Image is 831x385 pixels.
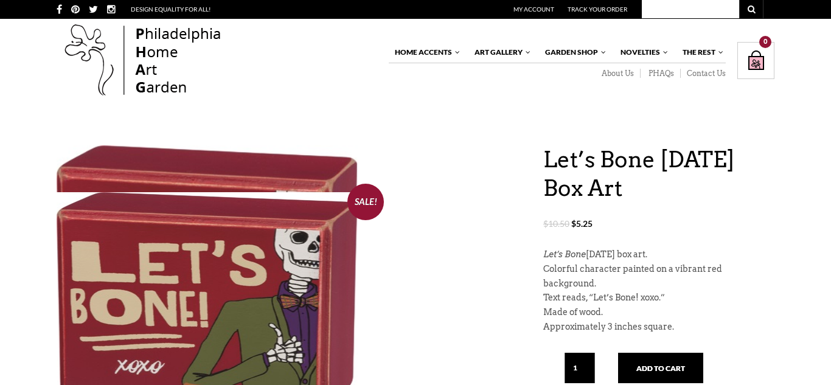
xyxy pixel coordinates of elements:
[568,5,627,13] a: Track Your Order
[618,353,703,383] button: Add to cart
[347,184,384,220] span: Sale!
[543,218,548,229] span: $
[565,353,595,383] input: Qty
[543,218,569,229] bdi: 10.50
[571,218,593,229] bdi: 5.25
[543,291,774,305] p: Text reads, “Let’s Bone! xoxo.”
[389,42,461,63] a: Home Accents
[681,69,726,78] a: Contact Us
[539,42,607,63] a: Garden Shop
[614,42,669,63] a: Novelties
[513,5,554,13] a: My Account
[543,248,774,262] p: [DATE] box art.
[571,218,576,229] span: $
[543,305,774,320] p: Made of wood.
[641,69,681,78] a: PHAQs
[543,320,774,335] p: Approximately 3 inches square.
[759,36,771,48] div: 0
[543,145,774,203] h1: Let’s Bone [DATE] Box Art
[543,249,586,259] em: Let’s Bone
[594,69,641,78] a: About Us
[543,262,774,291] p: Colorful character painted on a vibrant red background.
[468,42,532,63] a: Art Gallery
[676,42,725,63] a: The Rest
